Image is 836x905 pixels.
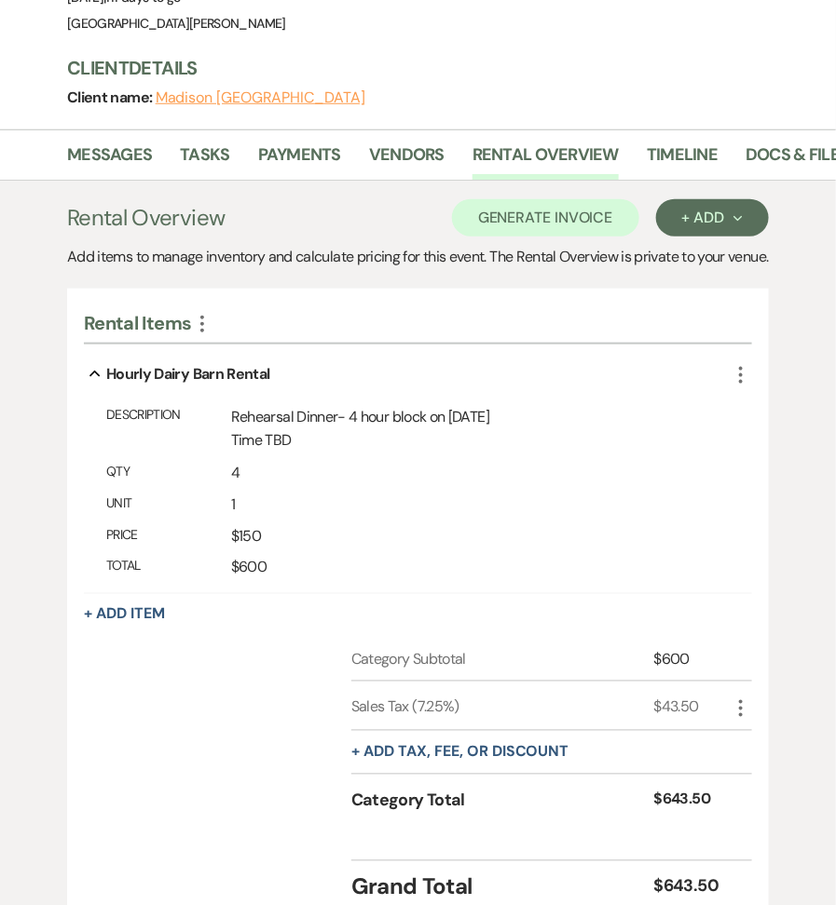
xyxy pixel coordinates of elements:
a: Rental Overview [473,142,619,180]
button: Generate Invoice [452,199,639,236]
div: $643.50 [654,874,730,899]
span: [GEOGRAPHIC_DATA][PERSON_NAME] [67,15,286,32]
div: Rental Items [84,311,730,335]
div: Description [106,405,231,452]
span: 4 [231,462,730,484]
div: $600 [654,649,730,671]
span: 1 [231,493,730,516]
span: $150 [231,525,730,547]
button: + Add Item [84,607,165,622]
p: Rehearsal Dinner- 4 hour block on [DATE] Time TBD [231,405,730,452]
div: Add items to manage inventory and calculate pricing for this event. The Rental Overview is privat... [67,246,769,268]
div: $643.50 [654,789,730,814]
a: Vendors [369,142,445,180]
div: $43.50 [654,696,730,719]
button: Madison [GEOGRAPHIC_DATA] [156,90,365,105]
h3: Rental Overview [67,201,225,235]
div: Hourly Dairy Barn Rental [106,363,270,385]
div: Price [106,525,231,547]
div: + Add [682,210,743,225]
button: + Add tax, fee, or discount [351,745,569,760]
a: Tasks [180,142,229,180]
div: Category Subtotal [351,649,654,671]
h3: Client Details [67,55,817,81]
a: Timeline [647,142,718,180]
div: Total [106,557,231,579]
div: Grand Total [351,871,654,904]
div: Category Total [351,789,654,814]
div: Unit [106,493,231,516]
span: Client name: [67,88,156,107]
button: expand [84,367,106,382]
button: + Add [656,199,769,236]
a: Messages [67,142,152,180]
span: $600 [231,557,730,579]
div: Sales Tax (7.25%) [351,696,654,719]
a: Payments [258,142,341,180]
div: Qty [106,462,231,484]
